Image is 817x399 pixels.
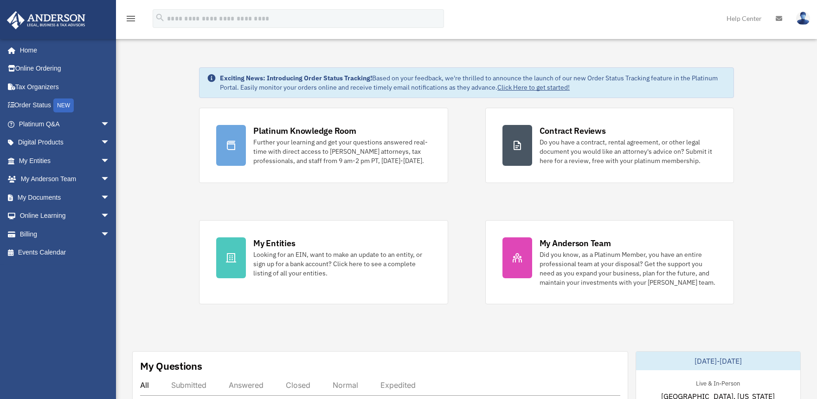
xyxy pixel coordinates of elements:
[53,98,74,112] div: NEW
[540,137,717,165] div: Do you have a contract, rental agreement, or other legal document you would like an attorney's ad...
[6,207,124,225] a: Online Learningarrow_drop_down
[125,16,136,24] a: menu
[253,237,295,249] div: My Entities
[6,78,124,96] a: Tax Organizers
[497,83,570,92] a: Click Here to get started!
[101,151,119,170] span: arrow_drop_down
[171,380,206,390] div: Submitted
[229,380,264,390] div: Answered
[6,96,124,115] a: Order StatusNEW
[253,137,431,165] div: Further your learning and get your questions answered real-time with direct access to [PERSON_NAM...
[101,115,119,134] span: arrow_drop_down
[101,170,119,189] span: arrow_drop_down
[6,243,124,262] a: Events Calendar
[485,220,734,304] a: My Anderson Team Did you know, as a Platinum Member, you have an entire professional team at your...
[540,125,606,137] div: Contract Reviews
[380,380,416,390] div: Expedited
[125,13,136,24] i: menu
[199,108,448,183] a: Platinum Knowledge Room Further your learning and get your questions answered real-time with dire...
[155,13,165,23] i: search
[540,237,611,249] div: My Anderson Team
[6,115,124,133] a: Platinum Q&Aarrow_drop_down
[540,250,717,287] div: Did you know, as a Platinum Member, you have an entire professional team at your disposal? Get th...
[101,225,119,244] span: arrow_drop_down
[6,170,124,189] a: My Anderson Teamarrow_drop_down
[220,74,372,82] strong: Exciting News: Introducing Order Status Tracking!
[6,151,124,170] a: My Entitiesarrow_drop_down
[6,41,119,59] a: Home
[688,378,747,387] div: Live & In-Person
[6,188,124,207] a: My Documentsarrow_drop_down
[140,359,202,373] div: My Questions
[6,225,124,243] a: Billingarrow_drop_down
[333,380,358,390] div: Normal
[101,133,119,152] span: arrow_drop_down
[101,207,119,226] span: arrow_drop_down
[636,352,800,370] div: [DATE]-[DATE]
[253,250,431,278] div: Looking for an EIN, want to make an update to an entity, or sign up for a bank account? Click her...
[101,188,119,207] span: arrow_drop_down
[6,133,124,152] a: Digital Productsarrow_drop_down
[220,73,726,92] div: Based on your feedback, we're thrilled to announce the launch of our new Order Status Tracking fe...
[796,12,810,25] img: User Pic
[140,380,149,390] div: All
[286,380,310,390] div: Closed
[6,59,124,78] a: Online Ordering
[199,220,448,304] a: My Entities Looking for an EIN, want to make an update to an entity, or sign up for a bank accoun...
[4,11,88,29] img: Anderson Advisors Platinum Portal
[485,108,734,183] a: Contract Reviews Do you have a contract, rental agreement, or other legal document you would like...
[253,125,356,137] div: Platinum Knowledge Room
